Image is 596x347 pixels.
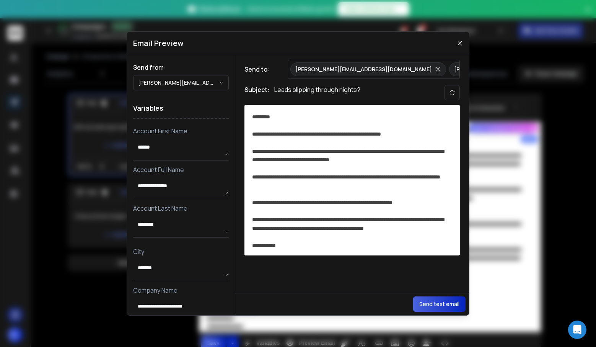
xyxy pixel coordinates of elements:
p: Account Last Name [133,204,229,213]
p: Account Full Name [133,165,229,174]
p: City [133,247,229,256]
p: [PERSON_NAME][EMAIL_ADDRESS][DOMAIN_NAME] [295,65,432,73]
p: Account First Name [133,126,229,136]
h1: Subject: [244,85,270,100]
p: Company Name [133,286,229,295]
button: Send test email [413,296,466,312]
h1: Email Preview [133,38,184,49]
div: Open Intercom Messenger [568,321,586,339]
p: Leads slipping through nights? [274,85,360,100]
h1: Variables [133,98,229,119]
p: [PERSON_NAME][EMAIL_ADDRESS][DOMAIN_NAME] [454,65,591,73]
p: [PERSON_NAME][EMAIL_ADDRESS][DOMAIN_NAME] [138,79,219,87]
h1: Send from: [133,63,229,72]
h1: Send to: [244,65,275,74]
